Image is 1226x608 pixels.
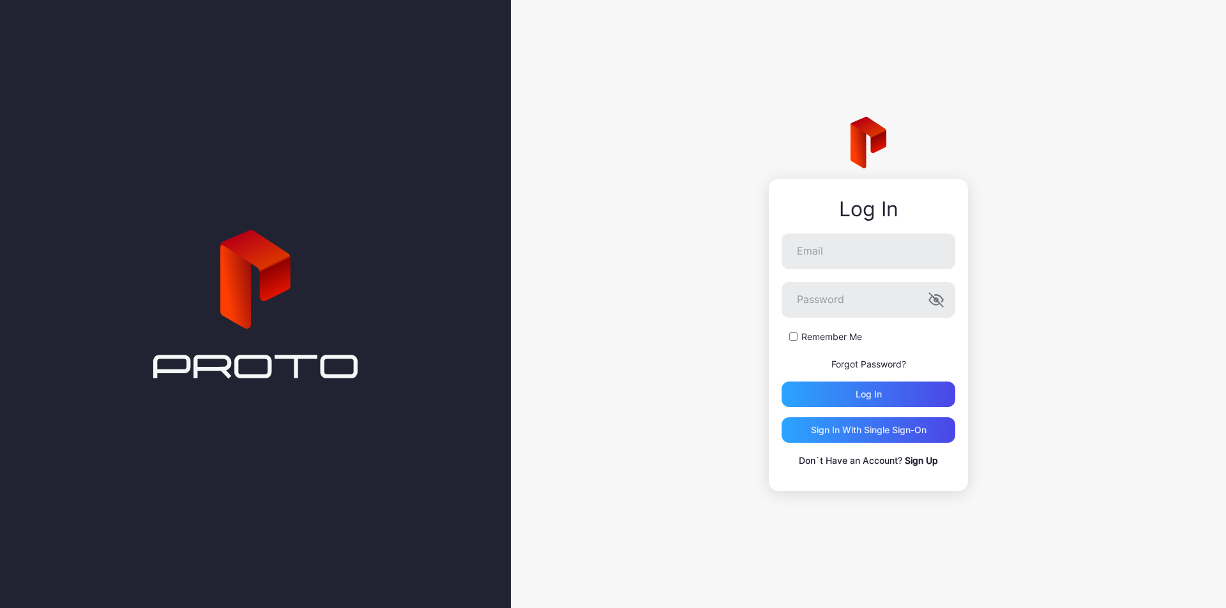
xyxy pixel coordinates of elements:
[831,359,906,369] a: Forgot Password?
[811,425,927,435] div: Sign in With Single Sign-On
[782,198,955,221] div: Log In
[782,282,955,318] input: Password
[928,292,944,308] button: Password
[782,382,955,407] button: Log in
[782,417,955,443] button: Sign in With Single Sign-On
[782,453,955,468] p: Don`t Have an Account?
[856,389,882,399] div: Log in
[905,455,938,466] a: Sign Up
[801,330,862,343] label: Remember Me
[782,234,955,269] input: Email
